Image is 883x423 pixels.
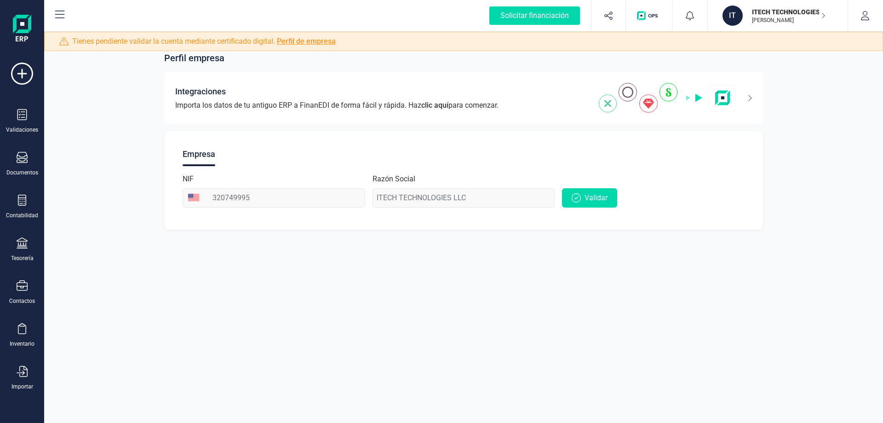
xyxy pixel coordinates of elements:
img: Logo de OPS [637,11,661,20]
img: integrations-img [599,83,736,113]
span: Integraciones [175,85,226,98]
div: Documentos [6,169,38,176]
label: NIF [183,174,194,185]
button: Logo de OPS [631,1,667,30]
div: Contabilidad [6,212,38,219]
div: IT [722,6,743,26]
span: clic aquí [421,101,448,110]
button: Solicitar financiación [478,1,591,30]
button: Validar [562,188,617,208]
div: Contactos [9,297,35,305]
label: Razón Social [373,174,415,185]
img: Logo Finanedi [13,15,31,44]
span: Perfil empresa [164,52,224,64]
button: ITITECH TECHNOLOGIES LLC[PERSON_NAME] [719,1,837,30]
div: Tesorería [11,255,34,262]
div: Solicitar financiación [489,6,580,25]
div: Importar [11,383,33,390]
div: Empresa [183,142,215,166]
p: [PERSON_NAME] [752,17,826,24]
span: Tienes pendiente validar la cuenta mediante certificado digital. [72,36,336,47]
span: Importa los datos de tu antiguo ERP a FinanEDI de forma fácil y rápida. Haz para comenzar. [175,100,499,111]
div: Validaciones [6,126,38,133]
a: Perfil de empresa [277,37,336,46]
div: Inventario [10,340,34,348]
span: Validar [585,192,608,203]
p: ITECH TECHNOLOGIES LLC [752,7,826,17]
